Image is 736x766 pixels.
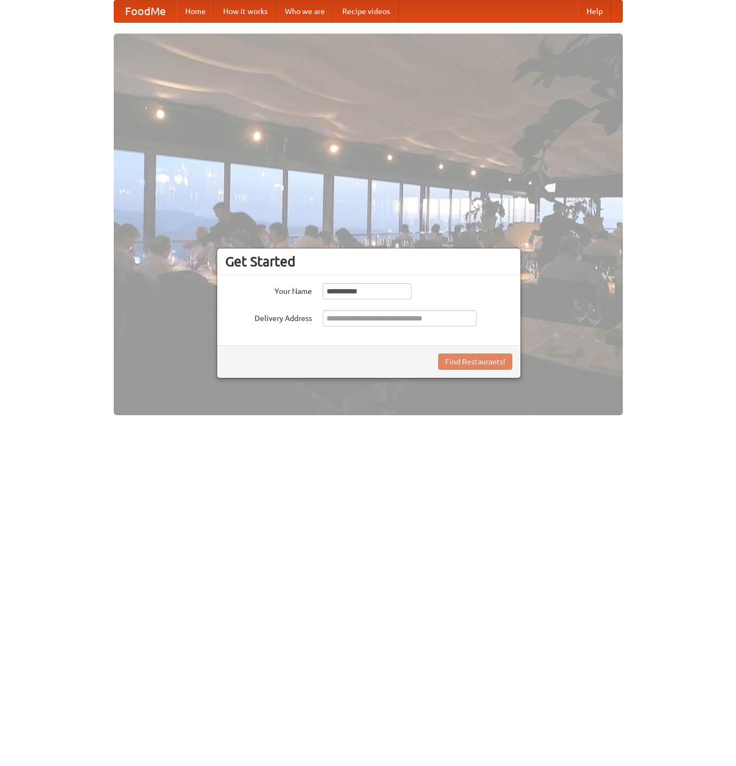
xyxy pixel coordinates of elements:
[438,353,512,370] button: Find Restaurants!
[177,1,214,22] a: Home
[578,1,611,22] a: Help
[214,1,276,22] a: How it works
[225,283,312,297] label: Your Name
[225,310,312,324] label: Delivery Address
[334,1,399,22] a: Recipe videos
[114,1,177,22] a: FoodMe
[276,1,334,22] a: Who we are
[225,253,512,270] h3: Get Started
